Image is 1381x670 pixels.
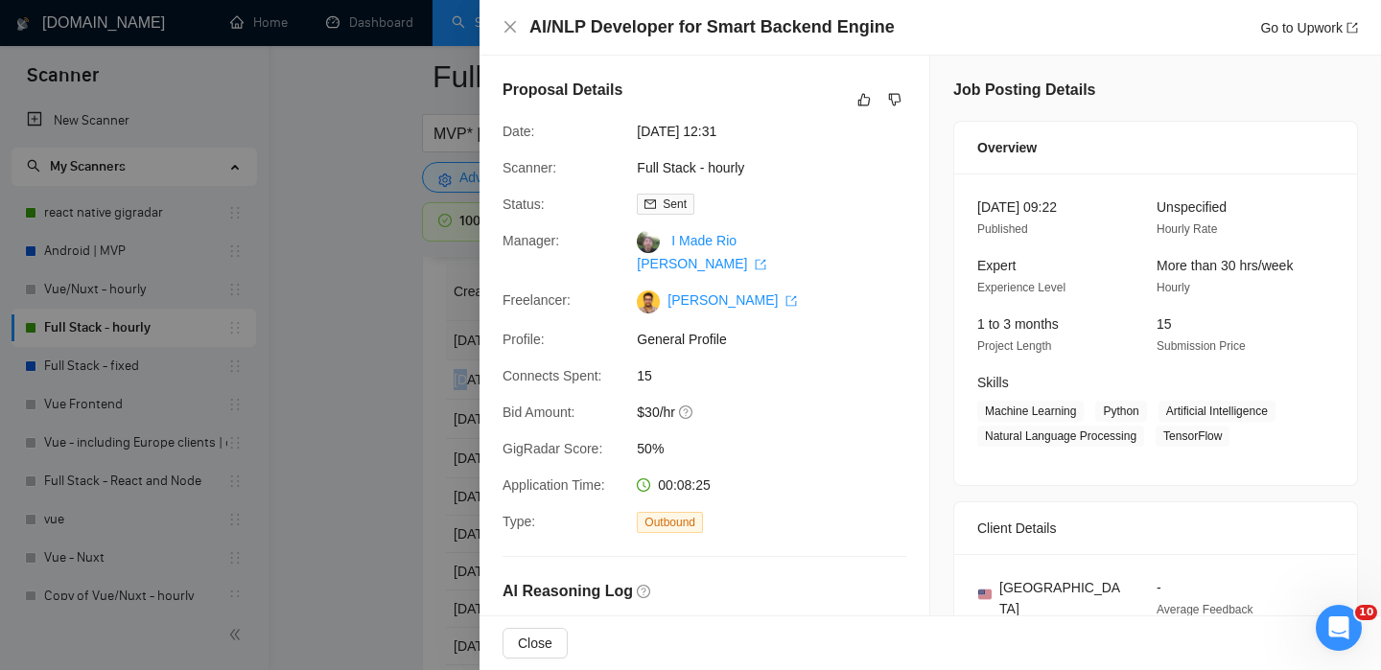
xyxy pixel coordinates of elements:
span: Full Stack - hourly [637,157,925,178]
button: dislike [883,88,906,111]
span: Type: [503,514,535,529]
span: [DATE] 09:22 [977,199,1057,215]
span: Application Time: [503,477,605,493]
span: export [1346,22,1358,34]
span: Overview [977,137,1037,158]
span: 1 to 3 months [977,316,1059,332]
span: Date: [503,124,534,139]
button: Close [503,628,568,658]
span: Project Length [977,339,1051,353]
span: Hourly [1157,281,1190,294]
span: question-circle [637,585,650,598]
span: Machine Learning [977,401,1084,422]
button: Close [503,19,518,35]
h4: AI/NLP Developer for Smart Backend Engine [529,15,895,39]
span: TensorFlow [1156,426,1229,447]
span: Bid Amount: [503,404,575,420]
span: dislike [888,92,901,107]
span: question-circle [679,404,694,420]
span: Python [1095,401,1146,422]
span: 15 [637,365,925,386]
span: Connects Spent: [503,368,602,383]
span: Unspecified [1157,199,1227,215]
h5: Proposal Details [503,79,622,102]
span: Published [977,222,1028,236]
span: [GEOGRAPHIC_DATA] [999,577,1126,619]
span: Skills [977,375,1009,390]
span: [DATE] 12:31 [637,121,925,142]
span: $30/hr [637,402,925,423]
span: mail [644,198,656,210]
span: 00:08:25 [658,477,711,493]
span: Profile: [503,332,545,347]
img: c1nXP9FlooVbUyOooAr7U0Zk7hAPzuG0XrW_EEPs5nf7FZrsXLcizSy5CcFGi72eO8 [637,290,660,313]
span: 50% [637,438,925,459]
span: 15 [1157,316,1172,332]
span: export [755,259,766,270]
span: Expert [977,258,1016,273]
span: export [785,295,797,307]
span: Close [518,633,552,654]
span: GigRadar Score: [503,441,602,456]
span: close [503,19,518,35]
span: Experience Level [977,281,1065,294]
span: Outbound [637,512,703,533]
span: General Profile [637,329,925,350]
span: Manager: [503,233,559,248]
span: Scanner: [503,160,556,175]
iframe: Intercom live chat [1316,605,1362,651]
h5: Job Posting Details [953,79,1095,102]
button: like [853,88,876,111]
span: clock-circle [637,478,650,492]
span: Freelancer: [503,292,571,308]
span: Sent [663,197,687,211]
span: - [1157,580,1161,595]
span: 10 [1355,605,1377,620]
img: 🇺🇸 [978,588,992,601]
span: Status: [503,196,545,212]
span: Artificial Intelligence [1159,401,1276,422]
a: I Made Rio [PERSON_NAME] export [637,233,766,271]
span: like [857,92,871,107]
span: More than 30 hrs/week [1157,258,1293,273]
span: Average Feedback [1157,603,1253,616]
span: Hourly Rate [1157,222,1217,236]
a: [PERSON_NAME] export [667,292,797,308]
span: Natural Language Processing [977,426,1144,447]
h5: AI Reasoning Log [503,580,633,603]
a: Go to Upworkexport [1260,20,1358,35]
div: Client Details [977,502,1334,554]
span: Submission Price [1157,339,1246,353]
